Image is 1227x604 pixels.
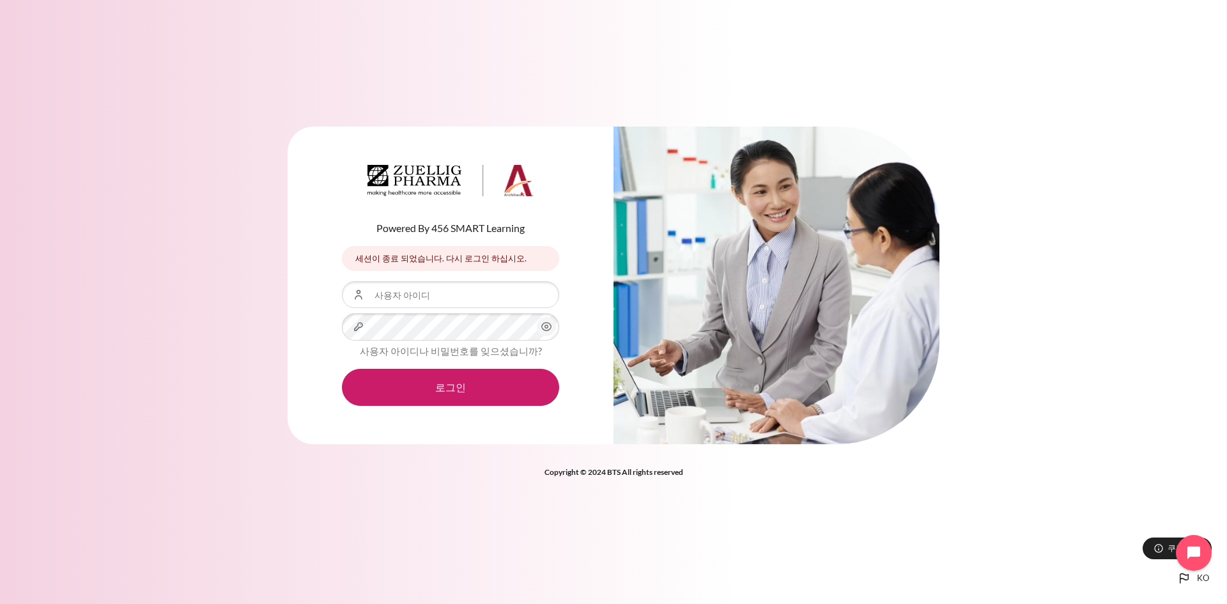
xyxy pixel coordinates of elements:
a: Architeck [367,165,534,202]
span: ko [1197,572,1209,585]
strong: Copyright © 2024 BTS All rights reserved [544,467,683,477]
p: Powered By 456 SMART Learning [342,221,559,236]
input: 사용자 아이디 [342,281,559,308]
span: 쿠키 공지 [1168,542,1202,554]
button: 로그인 [342,369,559,406]
div: 세션이 종료 되었습니다. 다시 로그인 하십시오. [342,246,559,271]
img: Architeck [367,165,534,197]
a: 사용자 아이디나 비밀번호를 잊으셨습니까? [360,345,542,357]
button: Languages [1171,566,1214,591]
button: 쿠키 공지 [1143,538,1212,559]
